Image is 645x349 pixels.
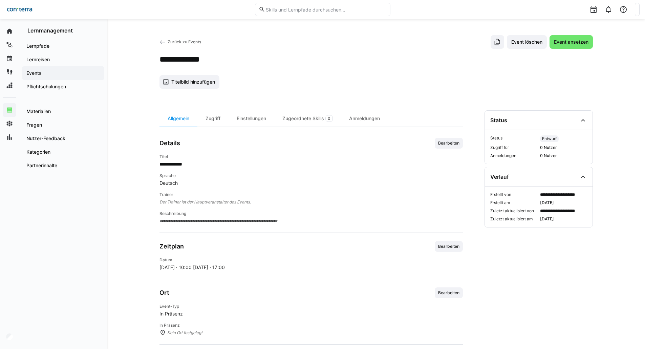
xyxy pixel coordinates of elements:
div: Zugeordnete Skills [274,110,341,127]
button: Event löschen [507,35,547,49]
span: Event ansetzen [553,39,589,45]
h4: Titel [159,154,463,159]
span: [DATE] [540,200,587,205]
button: Bearbeiten [435,241,463,252]
span: Bearbeiten [437,140,460,146]
span: In Präsenz [159,310,463,317]
button: Titelbild hinzufügen [159,75,220,89]
h3: Details [159,139,180,147]
h4: Event-Typ [159,304,463,309]
div: Allgemein [159,110,197,127]
span: Entwurf [542,136,557,141]
span: Titelbild hinzufügen [170,79,216,85]
h3: Ort [159,289,169,297]
div: Zugriff [197,110,229,127]
span: Anmeldungen [490,153,537,158]
div: Anmeldungen [341,110,388,127]
span: 0 [328,116,330,121]
h4: Sprache [159,173,463,178]
span: Bearbeiten [437,244,460,249]
span: 0 Nutzer [540,153,587,158]
span: [DATE] · 10:00 [DATE] · 17:00 [159,264,225,271]
span: Deutsch [159,180,463,187]
input: Skills und Lernpfade durchsuchen… [265,6,386,13]
span: Erstellt am [490,200,537,205]
h4: Datum [159,257,225,263]
span: Event löschen [510,39,543,45]
h4: Beschreibung [159,211,463,216]
h4: Trainer [159,192,463,197]
span: Kein Ort festgelegt [167,329,463,336]
button: Bearbeiten [435,138,463,149]
span: Zuletzt aktualisiert am [490,216,537,222]
a: Zurück zu Events [159,39,201,44]
span: [DATE] [540,216,587,222]
div: Status [490,117,507,124]
span: Erstellt von [490,192,537,197]
span: Zugriff für [490,145,537,150]
span: Der Trainer ist der Hauptveranstalter des Events. [159,199,463,205]
span: 0 Nutzer [540,145,587,150]
h3: Zeitplan [159,243,184,250]
button: Bearbeiten [435,287,463,298]
span: Status [490,135,537,142]
button: Event ansetzen [550,35,593,49]
h4: In Präsenz [159,323,463,328]
span: Zuletzt aktualisiert von [490,208,537,214]
span: Zurück zu Events [168,39,201,44]
span: Bearbeiten [437,290,460,296]
div: Einstellungen [229,110,274,127]
div: Verlauf [490,173,509,180]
